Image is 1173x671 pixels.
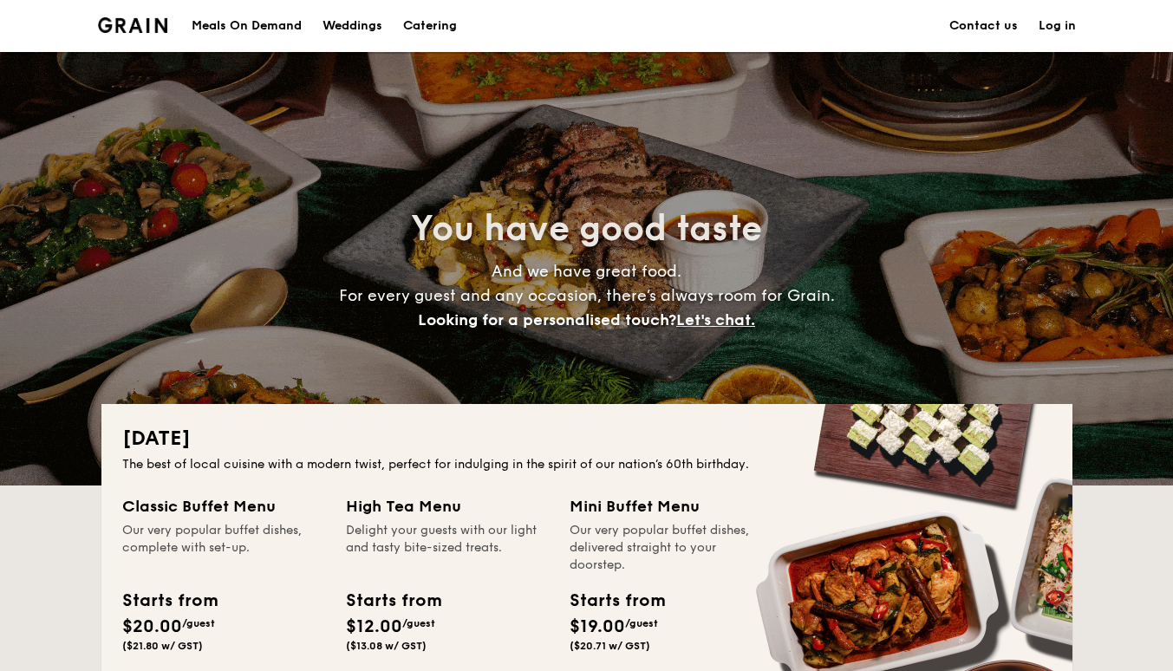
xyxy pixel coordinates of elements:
h2: [DATE] [122,425,1052,453]
div: Starts from [346,588,440,614]
div: Starts from [570,588,664,614]
div: Delight your guests with our light and tasty bite-sized treats. [346,522,549,574]
span: /guest [625,617,658,629]
span: ($20.71 w/ GST) [570,640,650,652]
span: $19.00 [570,616,625,637]
div: Classic Buffet Menu [122,494,325,518]
div: Starts from [122,588,217,614]
div: High Tea Menu [346,494,549,518]
div: Our very popular buffet dishes, complete with set-up. [122,522,325,574]
div: The best of local cuisine with a modern twist, perfect for indulging in the spirit of our nation’... [122,456,1052,473]
span: Let's chat. [676,310,755,329]
span: /guest [402,617,435,629]
span: /guest [182,617,215,629]
span: ($13.08 w/ GST) [346,640,427,652]
div: Our very popular buffet dishes, delivered straight to your doorstep. [570,522,772,574]
span: $12.00 [346,616,402,637]
span: ($21.80 w/ GST) [122,640,203,652]
div: Mini Buffet Menu [570,494,772,518]
span: $20.00 [122,616,182,637]
img: Grain [98,17,168,33]
a: Logotype [98,17,168,33]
